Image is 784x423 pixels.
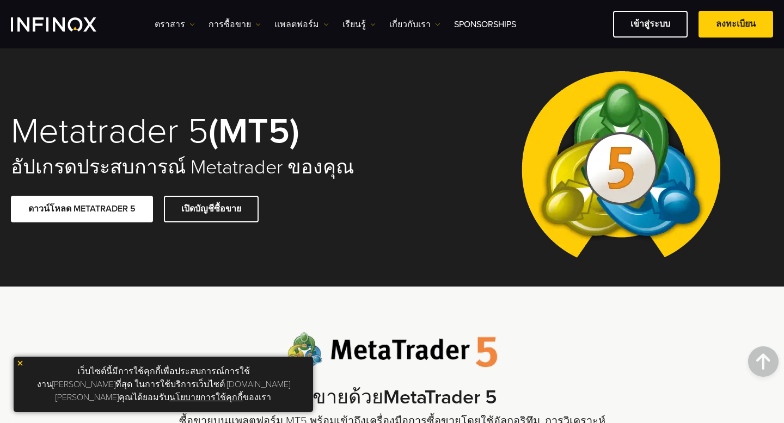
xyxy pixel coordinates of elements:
a: Sponsorships [454,18,516,31]
img: Meta Trader 5 logo [287,332,498,368]
a: เรียนรู้ [342,18,376,31]
img: yellow close icon [16,359,24,367]
a: INFINOX Logo [11,17,122,32]
h2: อัปเกรดประสบการณ์ Metatrader ของคุณ [11,155,377,179]
h2: ซื้อขายด้วย [174,386,610,409]
a: ตราสาร [155,18,195,31]
a: การซื้อขาย [209,18,261,31]
img: Meta Trader 5 [513,48,729,287]
a: เกี่ยวกับเรา [389,18,440,31]
strong: MetaTrader 5 [383,385,497,409]
a: ดาวน์โหลด METATRADER 5 [11,196,153,222]
p: เว็บไซต์นี้มีการใช้คุกกี้เพื่อประสบการณ์การใช้งาน[PERSON_NAME]ที่สุด ในการใช้บริการเว็บไซต์ [DOMA... [19,362,308,407]
a: เปิดบัญชีซื้อขาย [164,196,259,222]
a: นโยบายการใช้คุกกี้ [169,392,243,403]
a: เข้าสู่ระบบ [613,11,688,38]
h1: Metatrader 5 [11,113,377,150]
strong: (MT5) [209,110,299,153]
a: ลงทะเบียน [699,11,773,38]
a: แพลตฟอร์ม [274,18,329,31]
